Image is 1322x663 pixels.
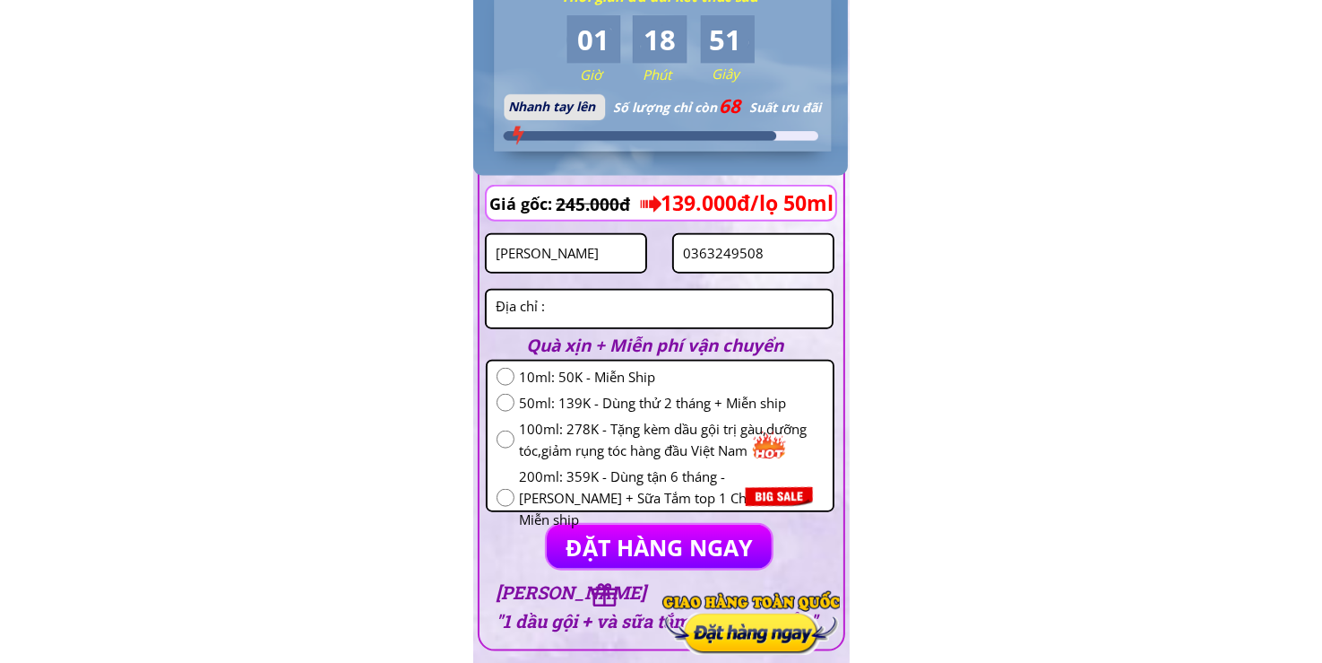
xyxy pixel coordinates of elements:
span: 68 [720,93,741,118]
h3: 139.000đ/lọ 50ml [661,187,886,220]
h3: Phút [643,64,711,85]
span: Nhanh tay lên [508,98,595,115]
span: 50ml: 139K - Dùng thử 2 tháng + Miễn ship [519,392,824,414]
span: 10ml: 50K - Miễn Ship [519,366,824,388]
span: 200ml: 359K - Dùng tận 6 tháng - [PERSON_NAME] + Sữa Tắm top 1 Châu Âu + Miễn ship [519,466,824,530]
h3: Giờ [580,64,648,85]
input: Họ và Tên: [491,235,641,272]
h3: [PERSON_NAME] "1 dầu gội + và sữa tắm top 1 Châu Âu" [496,578,824,635]
span: 100ml: 278K - Tặng kèm dầu gội trị gàu,dưỡng tóc,giảm rụng tóc hàng đầu Việt Nam [519,418,824,461]
span: Số lượng chỉ còn Suất ưu đãi [613,99,821,116]
input: Số điện thoại: [678,235,828,272]
h3: Giây [712,63,780,84]
h2: Quà xịn + Miễn phí vận chuyển [527,332,808,359]
h3: Giá gốc: [489,191,557,217]
p: ĐẶT HÀNG NGAY [547,525,772,569]
h3: 245.000đ [556,188,650,222]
